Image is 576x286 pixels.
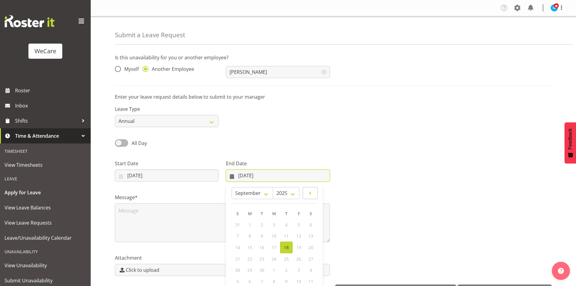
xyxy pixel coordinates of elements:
span: Myself [121,66,139,72]
span: 13 [308,233,313,239]
a: View Unavailability [2,258,89,273]
span: 29 [247,267,252,273]
span: Submit Unavailability [5,276,86,285]
span: 14 [235,245,240,250]
span: 21 [235,256,240,262]
span: Another Employee [148,66,194,72]
input: Click to select... [226,169,330,182]
span: 22 [247,256,252,262]
span: All Day [132,140,147,146]
span: 28 [235,267,240,273]
span: 26 [296,256,301,262]
span: 16 [259,245,264,250]
a: View Timesheets [2,157,89,173]
span: 6 [310,222,312,228]
p: Enter your leave request details below to submit to your manager [115,93,552,100]
span: Roster [15,86,88,95]
span: 10 [296,278,301,284]
span: 17 [272,245,276,250]
label: Message* [115,194,330,201]
div: Leave [2,173,89,185]
span: View Unavailability [5,261,86,270]
span: 27 [308,256,313,262]
span: 6 [249,278,251,284]
span: 10 [272,233,276,239]
span: 4 [285,222,288,228]
span: 11 [308,278,313,284]
span: Apply for Leave [5,188,86,197]
span: Feedback [568,128,573,150]
span: S [236,211,239,216]
span: 3 [298,267,300,273]
span: 12 [296,233,301,239]
div: Unavailability [2,245,89,258]
button: Feedback - Show survey [565,122,576,163]
span: 2 [261,222,263,228]
span: Click to upload [126,266,159,274]
label: Attachment [115,254,330,261]
span: 24 [272,256,276,262]
span: Inbox [15,101,88,110]
span: 4 [310,267,312,273]
span: Shifts [15,116,79,125]
p: Is this unavailability for you or another employee? [115,54,552,61]
span: 23 [259,256,264,262]
input: Select Employee [226,66,330,78]
span: View Leave Balances [5,203,86,212]
span: T [285,211,288,216]
span: 20 [308,245,313,250]
span: 7 [261,278,263,284]
span: 5 [236,278,239,284]
span: 11 [284,233,289,239]
span: 2 [285,267,288,273]
div: WeCare [34,47,56,56]
span: 9 [285,278,288,284]
span: 30 [259,267,264,273]
span: View Timesheets [5,160,86,169]
img: isabel-simcox10849.jpg [551,4,558,12]
span: 18 [284,245,289,250]
span: 1 [273,267,275,273]
span: 19 [296,245,301,250]
span: 31 [235,222,240,228]
a: View Leave Balances [2,200,89,215]
span: 8 [249,233,251,239]
label: Leave Type [115,105,219,113]
span: Time & Attendance [15,131,79,140]
span: 1 [249,222,251,228]
input: Click to select... [115,169,219,182]
img: help-xxl-2.png [558,268,564,274]
span: 7 [236,233,239,239]
span: 9 [261,233,263,239]
span: 8 [273,278,275,284]
div: Timesheet [2,145,89,157]
span: M [248,211,252,216]
span: 3 [273,222,275,228]
span: Leave/Unavailability Calendar [5,233,86,242]
span: S [310,211,312,216]
label: End Date [226,160,330,167]
span: View Leave Requests [5,218,86,227]
a: Apply for Leave [2,185,89,200]
span: 25 [284,256,289,262]
span: F [298,211,300,216]
span: 5 [298,222,300,228]
a: Leave/Unavailability Calendar [2,230,89,245]
h4: Submit a Leave Request [115,31,185,38]
span: 15 [247,245,252,250]
span: T [261,211,263,216]
img: Rosterit website logo [5,15,54,27]
label: Start Date [115,160,219,167]
a: View Leave Requests [2,215,89,230]
span: W [272,211,276,216]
